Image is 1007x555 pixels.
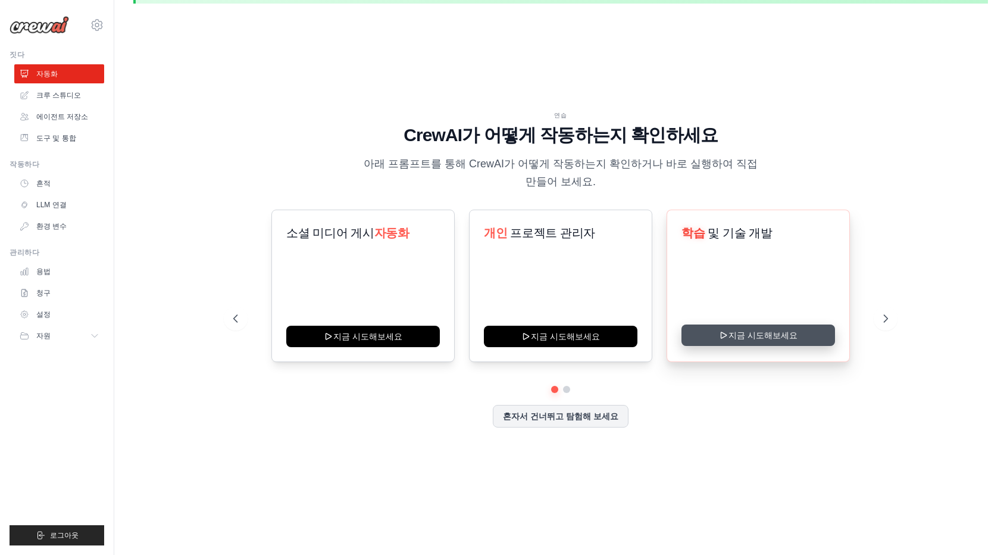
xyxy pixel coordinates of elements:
button: 로그아웃 [10,525,104,545]
a: LLM 연결 [14,195,104,214]
font: 청구 [36,289,51,297]
a: 환경 변수 [14,217,104,236]
a: 설정 [14,305,104,324]
font: 관리하다 [10,248,39,257]
iframe: 채팅 위젯 [947,498,1007,555]
button: 혼자서 건너뛰고 탐험해 보세요 [493,405,628,428]
font: 자동화 [374,226,409,239]
font: 크루 스튜디오 [36,91,81,99]
a: 크루 스튜디오 [14,86,104,105]
a: 용법 [14,262,104,281]
font: 아래 프롬프트를 통해 CrewAI가 어떻게 작동하는지 확인하거나 바로 실행하여 직접 만들어 보세요. [364,158,758,187]
font: 작동하다 [10,160,39,169]
div: 대화하다 [947,498,1007,555]
font: 짓다 [10,51,24,59]
button: 지금 시도해보세요 [286,326,440,347]
a: 흔적 [14,174,104,193]
a: 청구 [14,283,104,303]
img: 심벌 마크 [10,16,69,34]
font: 지금 시도해보세요 [531,332,600,341]
font: 용법 [36,267,51,276]
font: 에이전트 저장소 [36,113,88,121]
a: 에이전트 저장소 [14,107,104,126]
font: 연습 [554,112,567,119]
font: 도구 및 통합 [36,134,76,142]
button: 자원 [14,326,104,345]
font: 소셜 미디어 게시 [286,226,374,239]
font: 설정 [36,310,51,319]
font: 자원 [36,332,51,340]
font: 개인 [484,226,507,239]
font: 및 기술 개발 [708,226,773,239]
a: 도구 및 통합 [14,129,104,148]
font: CrewAI가 어떻게 작동하는지 확인하세요 [404,125,718,145]
font: 학습 [681,226,705,239]
font: 흔적 [36,179,51,188]
font: 로그아웃 [50,531,79,540]
button: 지금 시도해보세요 [484,326,637,347]
font: LLM 연결 [36,201,67,209]
font: 지금 시도해보세요 [333,332,402,341]
font: 프로젝트 관리자 [510,226,595,239]
a: 자동화 [14,64,104,83]
button: 지금 시도해보세요 [681,325,835,346]
font: 환경 변수 [36,222,67,230]
font: 혼자서 건너뛰고 탐험해 보세요 [503,411,618,421]
font: 자동화 [36,70,58,78]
